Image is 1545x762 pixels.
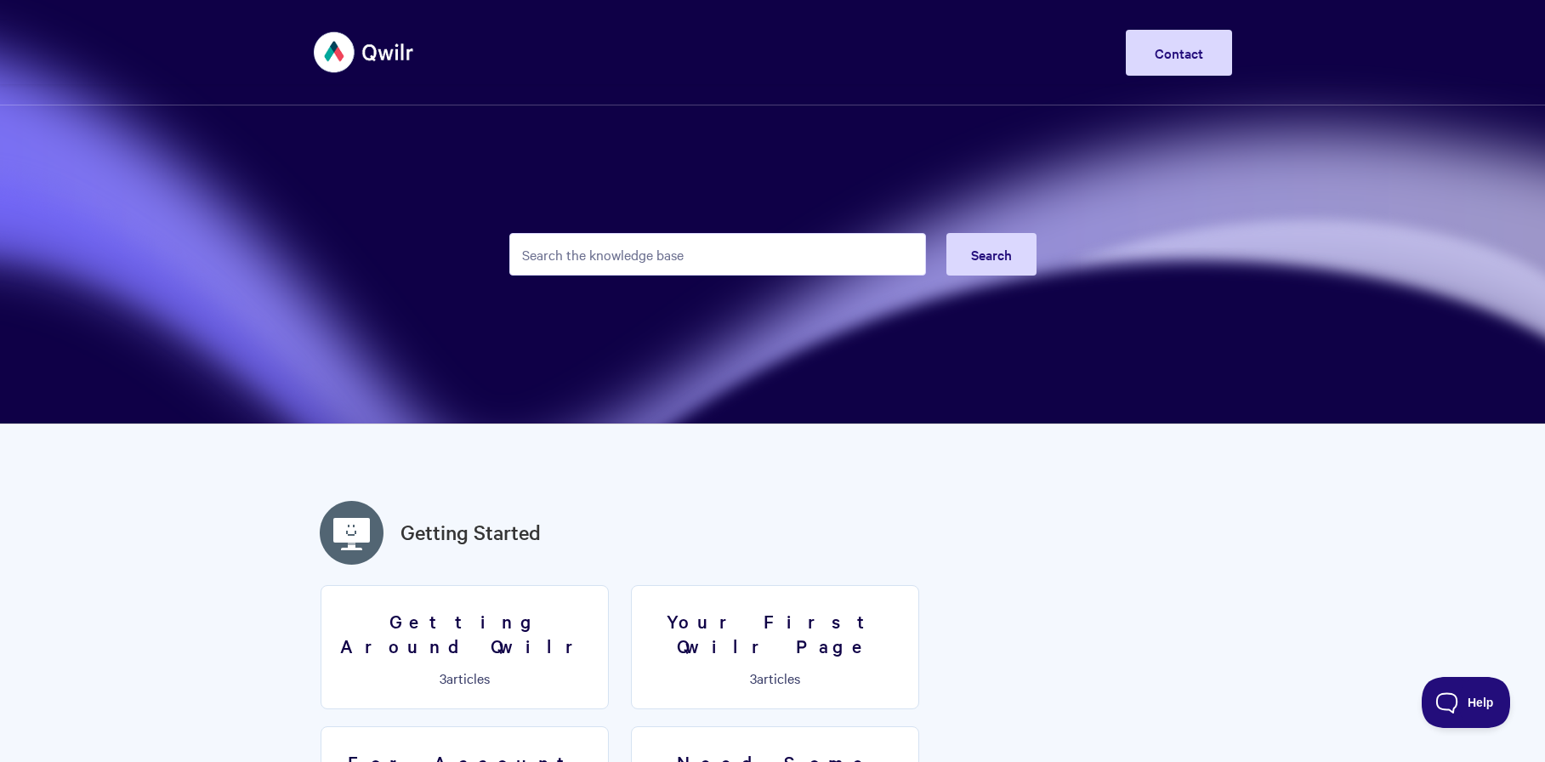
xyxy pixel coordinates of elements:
a: Getting Around Qwilr 3articles [321,585,609,709]
input: Search the knowledge base [509,233,926,276]
p: articles [332,670,598,685]
a: Getting Started [400,517,541,548]
h3: Getting Around Qwilr [332,609,598,657]
p: articles [642,670,908,685]
a: Your First Qwilr Page 3articles [631,585,919,709]
iframe: Toggle Customer Support [1422,677,1511,728]
span: 3 [750,668,757,687]
a: Contact [1126,30,1232,76]
span: Search [971,245,1012,264]
button: Search [946,233,1037,276]
img: Qwilr Help Center [314,20,415,84]
h3: Your First Qwilr Page [642,609,908,657]
span: 3 [440,668,446,687]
